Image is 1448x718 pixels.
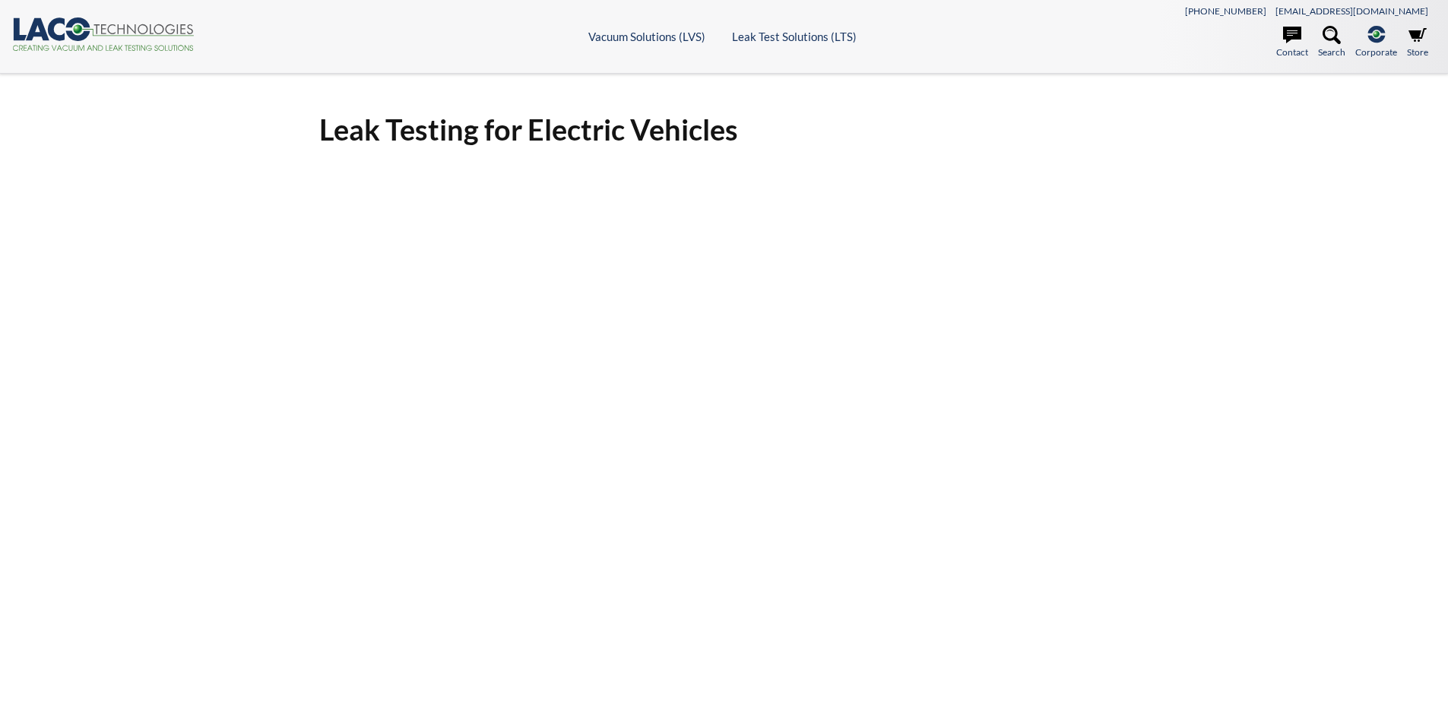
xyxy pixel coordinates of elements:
[1275,5,1428,17] a: [EMAIL_ADDRESS][DOMAIN_NAME]
[1276,26,1308,59] a: Contact
[588,30,705,43] a: Vacuum Solutions (LVS)
[1185,5,1266,17] a: [PHONE_NUMBER]
[1407,26,1428,59] a: Store
[1355,45,1397,59] span: Corporate
[1318,26,1345,59] a: Search
[319,111,1130,148] h1: Leak Testing for Electric Vehicles
[732,30,857,43] a: Leak Test Solutions (LTS)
